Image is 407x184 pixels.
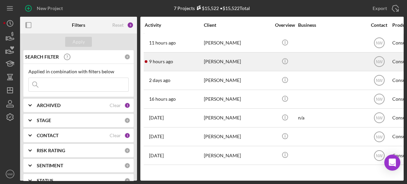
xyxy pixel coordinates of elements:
b: SEARCH FILTER [25,54,59,60]
time: 2025-09-10 22:48 [149,115,164,120]
div: Clear [110,133,121,138]
div: $15,522 [195,5,219,11]
text: NW [376,41,383,45]
div: Client [204,22,271,28]
div: 0 [124,54,130,60]
b: ARCHIVED [37,103,60,108]
div: Export [373,2,387,15]
div: New Project [37,2,63,15]
div: Contact [367,22,392,28]
time: 2025-10-08 01:41 [149,40,176,45]
b: Filters [72,22,85,28]
text: NW [376,116,383,120]
div: [PERSON_NAME] [204,128,271,146]
div: 1 [124,102,130,108]
div: [PERSON_NAME] [204,90,271,108]
button: Apply [65,37,92,47]
div: [PERSON_NAME] [204,109,271,127]
div: Reset [112,22,124,28]
div: 0 [124,148,130,154]
text: NW [7,172,13,176]
text: NW [376,60,383,64]
div: 0 [124,117,130,123]
div: Activity [145,22,203,28]
div: 3 [127,22,134,28]
time: 2025-09-03 15:01 [149,134,164,139]
div: n/a [298,109,365,127]
div: 0 [124,178,130,184]
b: SENTIMENT [37,163,63,168]
div: 1 [124,132,130,139]
time: 2025-10-08 03:13 [149,59,173,64]
text: NW [376,134,383,139]
div: Apply [73,37,85,47]
text: NW [376,78,383,83]
div: [PERSON_NAME] [204,72,271,89]
text: NW [376,97,383,102]
time: 2025-10-07 20:26 [149,96,176,102]
b: STATUS [37,178,53,183]
div: Open Intercom Messenger [384,155,400,171]
div: 7 Projects • $15,522 Total [174,5,250,11]
div: 0 [124,163,130,169]
div: [PERSON_NAME] [204,147,271,164]
time: 2025-10-06 20:40 [149,78,170,83]
div: Business [298,22,365,28]
b: STAGE [37,118,51,123]
div: Clear [110,103,121,108]
text: NW [376,153,383,158]
div: [PERSON_NAME] [204,34,271,52]
div: Overview [272,22,297,28]
b: RISK RATING [37,148,65,153]
time: 2025-08-21 22:48 [149,153,164,158]
button: NW [3,167,17,181]
div: [PERSON_NAME] [204,53,271,71]
button: Export [366,2,404,15]
b: CONTACT [37,133,58,138]
button: New Project [20,2,70,15]
div: Applied in combination with filters below [28,69,129,74]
